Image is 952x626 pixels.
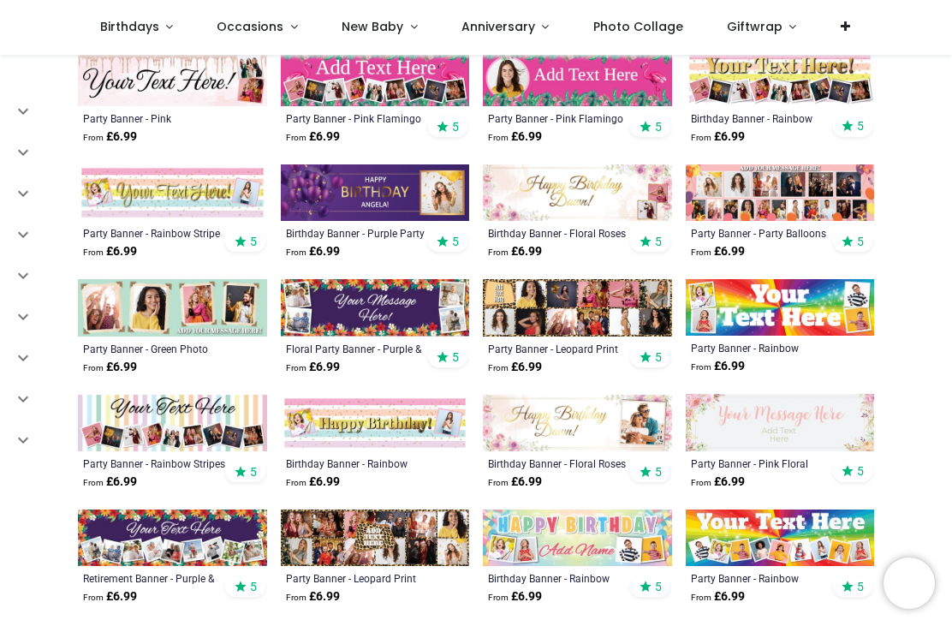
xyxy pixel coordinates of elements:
span: 5 [250,579,257,594]
a: Party Banner - Rainbow Stripes [83,456,226,470]
a: Birthday Banner - Floral Roses [488,226,631,240]
span: From [488,247,509,257]
span: From [83,593,104,602]
strong: £ 6.99 [691,128,745,146]
span: 5 [857,234,864,249]
a: Party Banner - Rainbow Background [691,341,834,355]
span: From [488,478,509,487]
a: Birthday Banner - Floral Roses [488,456,631,470]
span: From [488,593,509,602]
a: Birthday Banner - Rainbow Stripe [286,456,429,470]
a: Floral Party Banner - Purple & Flowers [286,342,429,355]
span: Photo Collage [593,18,683,35]
span: Occasions [217,18,283,35]
a: Party Banner - Pink Floral [691,456,834,470]
span: From [83,363,104,373]
a: Party Banner - Leopard Print Photo Collage [286,571,429,585]
span: 5 [655,119,662,134]
span: From [286,133,306,142]
span: From [691,593,711,602]
span: From [83,247,104,257]
a: Birthday Banner - Purple Party Balloons [286,226,429,240]
img: Personalised Party Banner - Leopard Print Photo Collage - Custom Text & 12 Photo Upload [281,510,470,566]
img: Personalised Party Banner - Green Photo Frame Collage - 4 Photo Upload [78,279,267,336]
span: From [286,247,306,257]
span: 5 [452,349,459,365]
img: Personalised Happy Birthday Banner - Rainbow Stripe - 9 Photo Upload [686,49,875,105]
span: 5 [655,464,662,480]
a: Party Banner - Pink Flamingo Tropical [286,111,429,125]
span: 5 [655,349,662,365]
strong: £ 6.99 [488,474,542,491]
span: Giftwrap [727,18,782,35]
strong: £ 6.99 [83,128,137,146]
img: Personalised Party Banner - Rainbow Background - 9 Photo Upload [686,510,875,566]
span: 5 [452,119,459,134]
strong: £ 6.99 [488,243,542,260]
span: 5 [857,463,864,479]
a: Party Banner - Pink Flamingo Tropical [488,111,631,125]
img: Personalised Party Banner - Pink - Custom Text & 2 Photo Upload [78,50,267,106]
a: Birthday Banner - Rainbow Balloons [488,571,631,585]
img: Personalised Retirement Banner - Purple & Flowers - Custom Text & 9 Photo Upload [78,510,267,566]
a: Birthday Banner - Rainbow Stripe [691,111,834,125]
span: 5 [857,118,864,134]
div: Party Banner - Pink [83,111,226,125]
span: 5 [655,234,662,249]
a: Party Banner - Leopard Print Photo Collage [488,342,631,355]
a: Party Banner - Rainbow Stripe [83,226,226,240]
strong: £ 6.99 [83,243,137,260]
span: From [83,133,104,142]
span: Birthdays [100,18,159,35]
a: Party Banner - Rainbow Background [691,571,834,585]
strong: £ 6.99 [286,128,340,146]
span: From [488,133,509,142]
img: Personalised Party Banner - Rainbow Stripes - Custom Text & 9 Photo Upload [78,395,267,451]
span: From [286,593,306,602]
strong: £ 6.99 [488,128,542,146]
img: Personalised Floral Party Banner - Purple & Flowers - Custom Text & 4 Photo Upload [281,279,470,336]
div: Party Banner - Green Photo Frame Collage [83,342,226,355]
strong: £ 6.99 [691,588,745,605]
span: From [691,362,711,372]
img: Personalised Party Banner - Pink Floral - Custom Name & Text [686,394,875,450]
iframe: Brevo live chat [884,557,935,609]
strong: £ 6.99 [691,243,745,260]
span: From [691,247,711,257]
a: Party Banner - Party Balloons Photo Collage [691,226,834,240]
a: Retirement Banner - Purple & Flowers [83,571,226,585]
img: Personalised Birthday Banner - Floral Roses - Custom Name & 2 Photo Upload [483,164,672,221]
strong: £ 6.99 [488,359,542,376]
img: Personalised Birthday Banner - Floral Roses - Custom Name [483,395,672,451]
strong: £ 6.99 [83,359,137,376]
strong: £ 6.99 [691,358,745,375]
img: Personalised Party Banner - Leopard Print Photo Collage - 11 Photo Upload [483,279,672,336]
img: Personalised Happy Birthday Banner - Rainbow Stripe - 2 Photo Upload [281,395,470,451]
span: From [488,363,509,373]
img: Personalised Party Banner - Rainbow Background - Custom Text & 4 Photo Upload [686,279,875,336]
strong: £ 6.99 [286,474,340,491]
img: Personalised Party Banner - Pink Flamingo Tropical - Custom Text & 1 Photo Upload [483,50,672,106]
span: 5 [857,579,864,594]
span: New Baby [342,18,403,35]
strong: £ 6.99 [286,243,340,260]
img: Personalised Happy Birthday Banner - Purple Party Balloons - Custom Name & 1 Photo Upload [281,164,470,221]
img: Personalised Party Banner - Rainbow Stripe - Custom Text & 2 Photo Upload [78,164,267,221]
span: From [691,133,711,142]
